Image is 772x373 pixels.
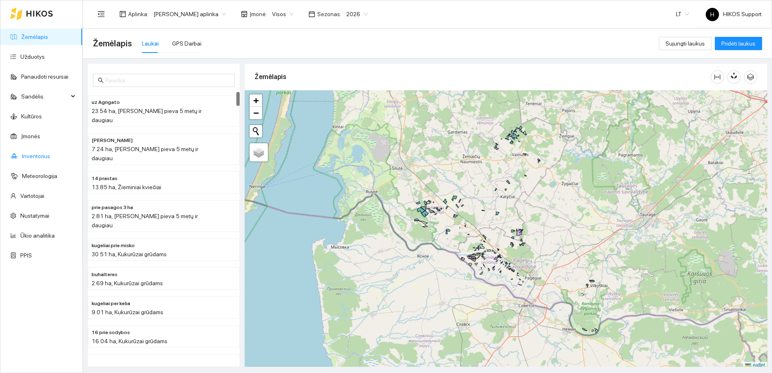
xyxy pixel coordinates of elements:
[317,10,341,19] span: Sezonas :
[715,40,762,47] a: Pridėti laukus
[172,39,201,48] div: GPS Darbai
[92,271,117,279] span: buhalteres
[659,40,711,47] a: Sujungti laukus
[92,242,135,250] span: kugeliai prie misko
[92,338,168,344] span: 16.04 ha, Kukurūzai grūdams
[92,213,198,229] span: 2.81 ha, [PERSON_NAME] pieva 5 metų ir daugiau
[22,153,50,159] a: Inventorius
[153,8,226,20] span: Edgaro Sudeikio aplinka
[92,175,117,183] span: 14 prastas
[272,8,294,20] span: Visos
[92,184,161,190] span: 13.85 ha, Žieminiai kviečiai
[128,10,148,19] span: Aplinka :
[250,107,262,119] a: Zoom out
[20,53,45,60] a: Užduotys
[21,113,42,120] a: Kultūros
[711,74,723,80] span: column-width
[721,39,755,48] span: Pridėti laukus
[119,11,126,17] span: layout
[21,133,40,140] a: Įmonės
[250,10,267,19] span: Įmonė :
[253,95,259,106] span: +
[715,37,762,50] button: Pridėti laukus
[710,8,714,21] span: H
[92,329,130,337] span: 16 prie sodybos
[676,8,689,20] span: LT
[97,10,105,18] span: menu-fold
[20,232,55,239] a: Ūkio analitika
[93,37,132,50] span: Žemėlapis
[308,11,315,17] span: calendar
[706,11,762,17] span: HIKOS Support
[92,108,201,123] span: 23.54 ha, [PERSON_NAME] pieva 5 metų ir daugiau
[250,143,268,161] a: Layers
[93,6,109,22] button: menu-fold
[253,108,259,118] span: −
[255,65,711,89] div: Žemėlapis
[92,204,133,212] span: prie pasagos 3 ha
[22,173,57,179] a: Meteorologija
[21,34,48,40] a: Žemėlapis
[20,193,44,199] a: Vartotojai
[98,77,104,83] span: search
[92,251,167,257] span: 30.51 ha, Kukurūzai grūdams
[346,8,368,20] span: 2026
[92,99,120,106] span: uz Agrigato
[21,88,68,105] span: Sandėlis
[142,39,159,48] div: Laukai
[92,300,130,308] span: kugeliai per kelia
[665,39,705,48] span: Sujungti laukus
[659,37,711,50] button: Sujungti laukus
[745,362,765,368] a: Leaflet
[250,94,262,107] a: Zoom in
[20,252,32,259] a: PPIS
[92,137,133,144] span: vyto salia stanisauskio
[92,280,163,286] span: 2.69 ha, Kukurūzai grūdams
[105,76,230,85] input: Paieška
[21,73,68,80] a: Panaudoti resursai
[711,70,724,84] button: column-width
[92,309,163,315] span: 9.01 ha, Kukurūzai grūdams
[92,146,198,161] span: 7.24 ha, [PERSON_NAME] pieva 5 metų ir daugiau
[250,125,262,137] button: Initiate a new search
[20,212,49,219] a: Nustatymai
[241,11,248,17] span: shop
